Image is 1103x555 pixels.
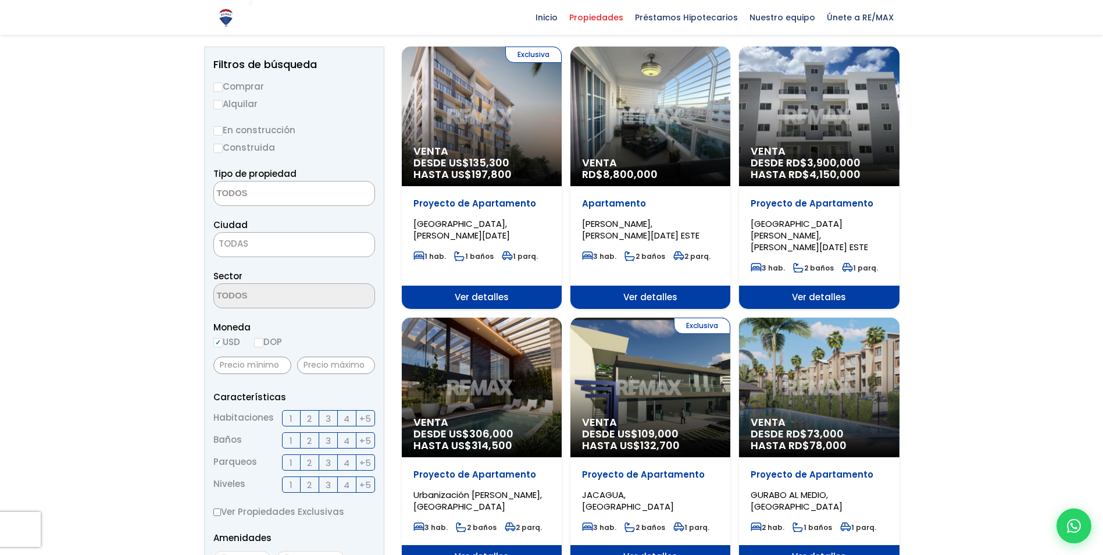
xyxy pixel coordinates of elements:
span: 1 [290,411,292,426]
span: JACAGUA, [GEOGRAPHIC_DATA] [582,489,674,513]
span: +5 [359,433,371,448]
span: 1 baños [793,522,832,532]
span: Habitaciones [213,410,274,426]
span: Parqueos [213,454,257,471]
p: Proyecto de Apartamento [751,469,887,481]
span: 3 [326,433,331,448]
a: Exclusiva Venta DESDE US$135,300 HASTA US$197,800 Proyecto de Apartamento [GEOGRAPHIC_DATA], [PER... [402,47,562,309]
span: 1 parq. [502,251,538,261]
span: 2 [307,478,312,492]
span: TODAS [219,237,248,250]
span: HASTA US$ [413,440,550,451]
span: DESDE US$ [413,157,550,180]
span: 2 [307,433,312,448]
input: Alquilar [213,100,223,109]
span: +5 [359,456,371,470]
span: 1 parq. [842,263,878,273]
span: TODAS [214,236,374,252]
span: HASTA US$ [413,169,550,180]
span: 2 baños [624,251,665,261]
span: [PERSON_NAME], [PERSON_NAME][DATE] ESTE [582,218,699,241]
input: Comprar [213,83,223,92]
span: 3 hab. [582,522,616,532]
span: Ver detalles [402,286,562,309]
span: 2 [307,456,312,470]
input: USD [213,338,223,347]
span: HASTA RD$ [751,169,887,180]
p: Proyecto de Apartamento [413,198,550,209]
span: Venta [413,417,550,428]
img: Logo de REMAX [216,8,236,28]
span: 306,000 [469,426,513,441]
span: Propiedades [563,9,629,26]
span: 2 [307,411,312,426]
span: Préstamos Hipotecarios [629,9,744,26]
input: Precio mínimo [213,357,291,374]
span: 197,800 [472,167,512,182]
span: [GEOGRAPHIC_DATA], [PERSON_NAME][DATE] [413,218,510,241]
span: 1 [290,456,292,470]
span: Ver detalles [739,286,899,309]
span: Ciudad [213,219,248,231]
span: 1 [290,478,292,492]
p: Proyecto de Apartamento [582,469,719,481]
label: DOP [254,335,282,349]
span: 3 hab. [582,251,616,261]
span: Venta [582,417,719,428]
span: HASTA US$ [582,440,719,451]
span: TODAS [213,232,375,257]
span: Venta [751,417,887,428]
textarea: Search [214,284,327,309]
span: 2 baños [456,522,497,532]
span: 4 [344,456,349,470]
span: 73,000 [807,426,844,441]
p: Apartamento [582,198,719,209]
span: 109,000 [638,426,679,441]
label: Alquilar [213,97,375,111]
span: 314,500 [472,438,512,453]
span: DESDE US$ [413,428,550,451]
span: 4,150,000 [809,167,861,182]
span: Exclusiva [674,318,730,334]
span: Venta [413,145,550,157]
label: Construida [213,140,375,155]
span: Sector [213,270,242,282]
a: Venta RD$8,800,000 Apartamento [PERSON_NAME], [PERSON_NAME][DATE] ESTE 3 hab. 2 baños 2 parq. Ver... [570,47,730,309]
span: Venta [582,157,719,169]
span: +5 [359,411,371,426]
span: Exclusiva [505,47,562,63]
label: Ver Propiedades Exclusivas [213,504,375,519]
span: GURABO AL MEDIO, [GEOGRAPHIC_DATA] [751,489,843,513]
span: 1 [290,433,292,448]
a: Venta DESDE RD$3,900,000 HASTA RD$4,150,000 Proyecto de Apartamento [GEOGRAPHIC_DATA][PERSON_NAME... [739,47,899,309]
span: DESDE RD$ [751,157,887,180]
span: Urbanización [PERSON_NAME], [GEOGRAPHIC_DATA] [413,489,542,513]
span: 1 parq. [840,522,876,532]
p: Proyecto de Apartamento [751,198,887,209]
span: [GEOGRAPHIC_DATA][PERSON_NAME], [PERSON_NAME][DATE] ESTE [751,218,868,253]
span: 2 baños [624,522,665,532]
span: 3,900,000 [807,155,861,170]
span: RD$ [582,167,658,182]
span: 4 [344,411,349,426]
span: 3 [326,456,331,470]
h2: Filtros de búsqueda [213,59,375,70]
span: 78,000 [809,438,847,453]
span: 3 [326,478,331,492]
span: 4 [344,478,349,492]
textarea: Search [214,182,327,207]
span: 1 baños [454,251,494,261]
span: 3 [326,411,331,426]
span: 2 hab. [751,522,784,532]
input: En construcción [213,126,223,136]
input: Ver Propiedades Exclusivas [213,508,221,516]
label: USD [213,335,240,349]
label: En construcción [213,123,375,137]
span: Niveles [213,476,245,493]
span: 135,300 [469,155,509,170]
label: Comprar [213,79,375,94]
span: Tipo de propiedad [213,168,297,180]
span: 132,700 [640,438,680,453]
span: 2 parq. [673,251,711,261]
span: 1 parq. [673,522,709,532]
